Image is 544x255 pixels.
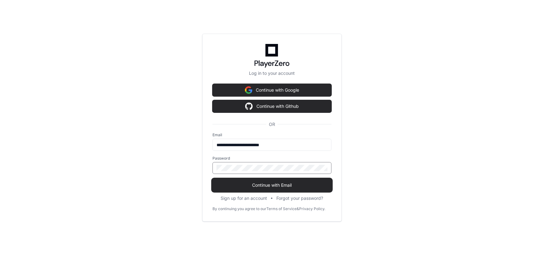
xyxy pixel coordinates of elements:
button: Forgot your password? [277,195,323,201]
a: Privacy Policy. [299,206,325,211]
span: Continue with Email [212,182,332,188]
p: Log in to your account [212,70,332,76]
a: Terms of Service [266,206,297,211]
img: Sign in with google [245,100,253,113]
img: Sign in with google [245,84,252,96]
button: Sign up for an account [221,195,267,201]
div: By continuing you agree to our [212,206,266,211]
button: Continue with Github [212,100,332,113]
label: Email [212,132,332,137]
div: & [297,206,299,211]
button: Continue with Google [212,84,332,96]
label: Password [212,156,332,161]
span: OR [266,121,278,128]
button: Continue with Email [212,179,332,191]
